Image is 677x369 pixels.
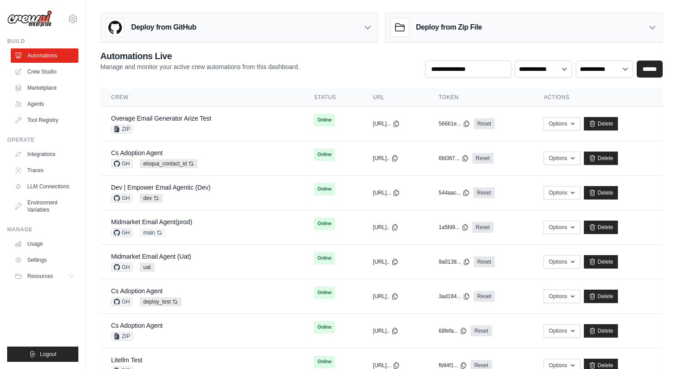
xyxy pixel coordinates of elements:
a: Delete [584,221,618,234]
a: Cs Adoption Agent [111,287,163,295]
button: fb94f1... [439,362,467,369]
a: Midmarket Email Agent (Uat) [111,253,191,260]
button: 6fd367... [439,155,469,162]
div: Build [7,38,78,45]
span: Online [314,114,335,126]
a: Automations [11,48,78,63]
button: Options [544,255,580,269]
span: ZIP [111,125,133,134]
th: Status [303,88,362,107]
button: 3ad184... [439,293,470,300]
div: Manage [7,226,78,233]
span: Online [314,356,335,368]
span: GH [111,228,133,237]
img: Logo [7,10,52,27]
a: Delete [584,324,618,338]
span: GH [111,194,133,203]
span: GH [111,159,133,168]
h3: Deploy from GitHub [131,22,196,33]
h2: Automations Live [100,50,300,62]
a: Overage Email Generator Arize Test [111,115,211,122]
span: Online [314,321,335,334]
button: Options [544,221,580,234]
a: Reset [471,326,492,336]
button: Options [544,186,580,200]
th: URL [362,88,428,107]
button: Logout [7,347,78,362]
button: Options [544,324,580,338]
a: Dev | Empower Email Agentic (Dev) [111,184,210,191]
a: Midmarket Email Agent(prod) [111,218,192,226]
h3: Deploy from Zip File [416,22,482,33]
span: GH [111,297,133,306]
a: LLM Connections [11,179,78,194]
a: Cs Adoption Agent [111,322,163,329]
a: Integrations [11,147,78,161]
a: Crew Studio [11,65,78,79]
span: Online [314,183,335,195]
a: Reset [472,153,493,164]
a: Reset [473,187,494,198]
button: Resources [11,269,78,283]
a: Agents [11,97,78,111]
span: main [140,228,166,237]
button: Options [544,117,580,130]
button: 56661e... [439,120,470,127]
th: Token [428,88,533,107]
span: eloqua_contact_id [140,159,197,168]
a: Settings [11,253,78,267]
th: Actions [533,88,663,107]
div: Operate [7,136,78,143]
a: Delete [584,290,618,303]
a: Usage [11,237,78,251]
a: Reset [474,256,495,267]
a: Delete [584,255,618,269]
a: Tool Registry [11,113,78,127]
a: Delete [584,152,618,165]
img: GitHub Logo [106,18,124,36]
button: 9a0138... [439,258,470,265]
span: deploy_test [140,297,181,306]
a: Environment Variables [11,195,78,217]
span: Resources [27,273,53,280]
a: Delete [584,117,618,130]
a: Litellm Test [111,356,142,364]
span: Logout [40,351,56,358]
span: GH [111,263,133,272]
a: Traces [11,163,78,178]
button: 1a5fd9... [439,224,469,231]
span: Online [314,287,335,299]
a: Reset [474,291,495,302]
a: Marketplace [11,81,78,95]
a: Reset [472,222,493,233]
a: Delete [584,186,618,200]
span: Online [314,252,335,265]
a: Reset [474,118,495,129]
button: Options [544,290,580,303]
span: Online [314,217,335,230]
button: Options [544,152,580,165]
button: 68fefa... [439,327,467,334]
span: uat [140,263,154,272]
th: Crew [100,88,303,107]
span: dev [140,194,163,203]
span: ZIP [111,332,133,341]
button: 544aac... [439,189,470,196]
p: Manage and monitor your active crew automations from this dashboard. [100,62,300,71]
span: Online [314,148,335,161]
a: Cs Adoption Agent [111,149,163,156]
